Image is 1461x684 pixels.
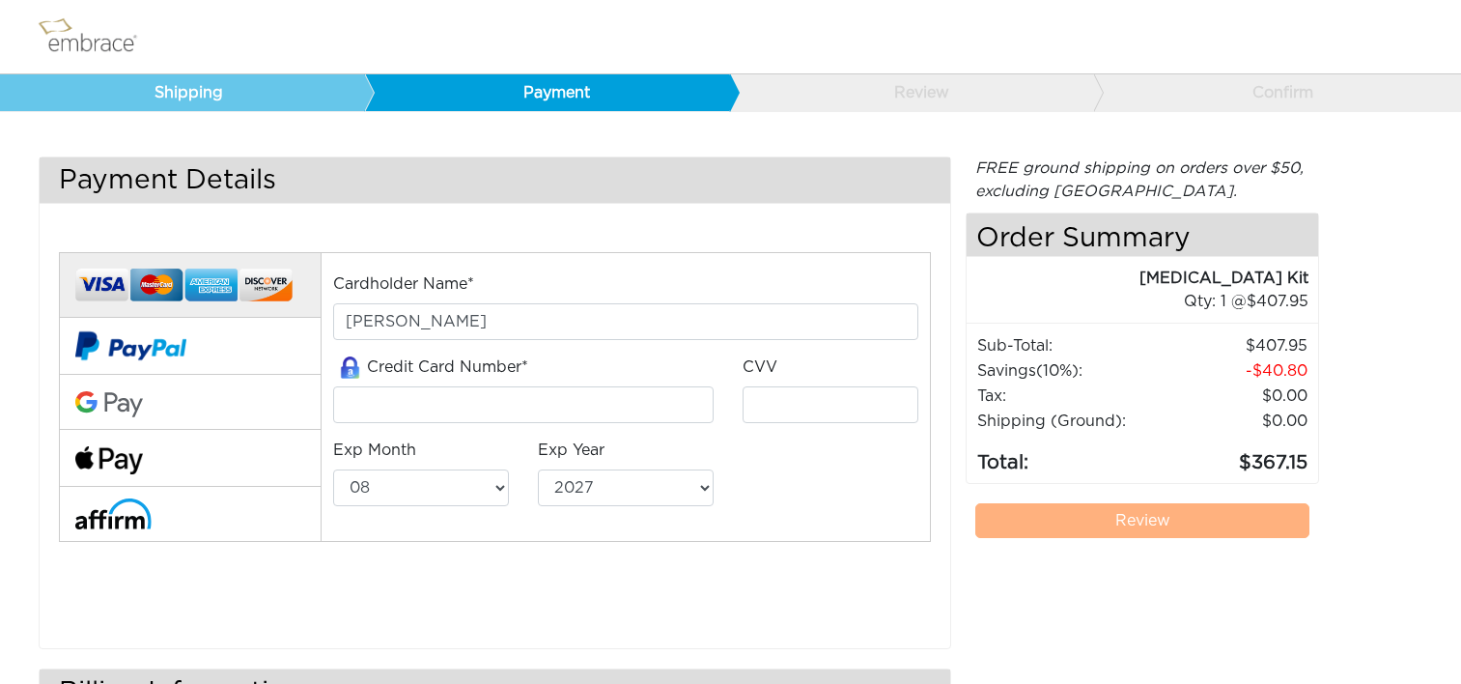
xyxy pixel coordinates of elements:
div: [MEDICAL_DATA] Kit [967,267,1308,290]
label: Exp Month [333,439,416,462]
h4: Order Summary [967,214,1318,257]
img: amazon-lock.png [333,356,367,379]
img: affirm-logo.svg [75,499,152,528]
td: 407.95 [1159,333,1308,358]
img: credit-cards.png [75,263,293,308]
img: paypal-v2.png [75,318,186,374]
img: logo.png [34,13,159,61]
h3: Payment Details [40,157,950,203]
td: 0.00 [1159,384,1308,409]
a: Payment [364,74,729,111]
span: 407.95 [1247,294,1308,309]
div: 1 @ [991,290,1308,313]
a: Review [729,74,1094,111]
td: Savings : [976,358,1159,384]
label: Cardholder Name* [333,272,474,296]
img: fullApplePay.png [75,446,143,474]
span: (10%) [1036,363,1079,379]
td: Total: [976,434,1159,478]
td: 40.80 [1159,358,1308,384]
td: Shipping (Ground): [976,409,1159,434]
td: $0.00 [1159,409,1308,434]
label: Credit Card Number* [333,356,528,380]
img: Google-Pay-Logo.svg [75,391,143,418]
a: Review [975,503,1309,538]
div: FREE ground shipping on orders over $50, excluding [GEOGRAPHIC_DATA]. [966,157,1319,203]
label: Exp Year [538,439,604,462]
label: CVV [743,356,777,379]
td: 367.15 [1159,434,1308,478]
td: Sub-Total: [976,333,1159,358]
td: Tax: [976,384,1159,409]
a: Confirm [1093,74,1458,111]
